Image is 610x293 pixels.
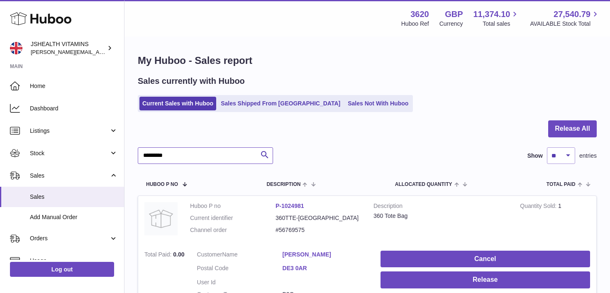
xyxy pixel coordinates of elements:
dt: Postal Code [197,264,283,274]
span: AVAILABLE Stock Total [530,20,600,28]
a: Sales Shipped From [GEOGRAPHIC_DATA] [218,97,343,110]
strong: Quantity Sold [520,203,558,211]
span: 27,540.79 [554,9,590,20]
a: 27,540.79 AVAILABLE Stock Total [530,9,600,28]
span: Huboo P no [146,182,178,187]
span: Description [266,182,300,187]
a: Log out [10,262,114,277]
span: Listings [30,127,109,135]
span: Home [30,82,118,90]
span: Add Manual Order [30,213,118,221]
td: 1 [514,196,596,244]
dd: #56769575 [276,226,361,234]
span: Sales [30,172,109,180]
span: Dashboard [30,105,118,112]
h2: Sales currently with Huboo [138,76,245,87]
label: Show [527,152,543,160]
img: no-photo.jpg [144,202,178,235]
a: 11,374.10 Total sales [473,9,520,28]
button: Release All [548,120,597,137]
span: 0.00 [173,251,184,258]
button: Cancel [381,251,590,268]
span: [PERSON_NAME][EMAIL_ADDRESS][DOMAIN_NAME] [31,49,166,55]
dd: 360TTE-[GEOGRAPHIC_DATA] [276,214,361,222]
strong: Total Paid [144,251,173,260]
span: Stock [30,149,109,157]
div: Currency [439,20,463,28]
dt: Current identifier [190,214,276,222]
a: [PERSON_NAME] [283,251,368,259]
a: DE3 0AR [283,264,368,272]
strong: 3620 [410,9,429,20]
h1: My Huboo - Sales report [138,54,597,67]
strong: GBP [445,9,463,20]
div: JSHEALTH VITAMINS [31,40,105,56]
div: Huboo Ref [401,20,429,28]
dt: User Id [197,278,283,286]
span: Orders [30,234,109,242]
span: entries [579,152,597,160]
img: francesca@jshealthvitamins.com [10,42,22,54]
span: Total sales [483,20,520,28]
dt: Channel order [190,226,276,234]
a: Current Sales with Huboo [139,97,216,110]
a: Sales Not With Huboo [345,97,411,110]
span: 11,374.10 [473,9,510,20]
span: ALLOCATED Quantity [395,182,452,187]
dt: Name [197,251,283,261]
strong: Description [373,202,508,212]
span: Sales [30,193,118,201]
dt: Huboo P no [190,202,276,210]
span: Customer [197,251,222,258]
span: Total paid [547,182,576,187]
a: P-1024981 [276,203,304,209]
div: 360 Tote Bag [373,212,508,220]
span: Usage [30,257,118,265]
button: Release [381,271,590,288]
